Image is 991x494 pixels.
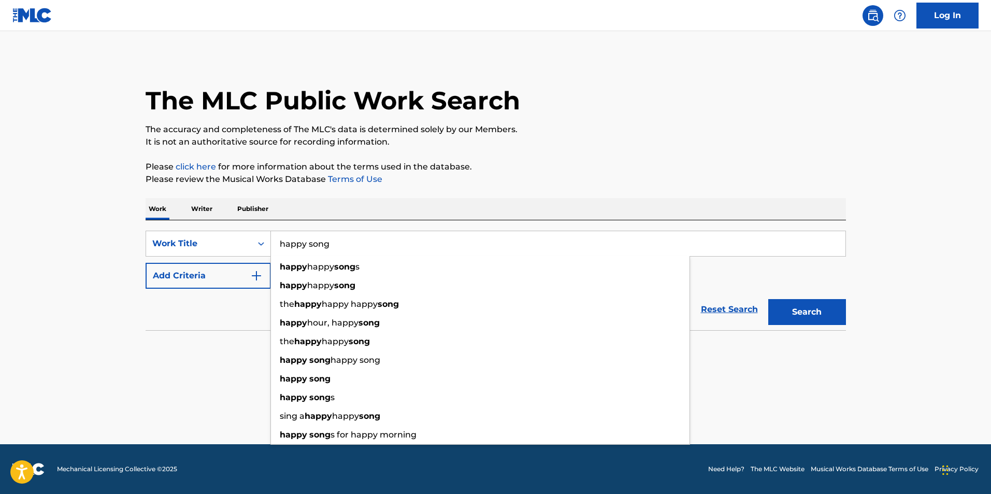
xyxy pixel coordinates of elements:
strong: song [334,280,355,290]
a: click here [176,162,216,172]
strong: song [358,318,380,328]
strong: happy [280,430,307,440]
img: search [867,9,879,22]
h1: The MLC Public Work Search [146,85,520,116]
span: s [355,262,360,272]
p: Please for more information about the terms used in the database. [146,161,846,173]
strong: happy [280,262,307,272]
span: s for happy morning [331,430,416,440]
strong: happy [294,299,322,309]
a: Privacy Policy [935,464,979,474]
strong: song [309,355,331,365]
div: Help [889,5,910,26]
iframe: Chat Widget [939,444,991,494]
img: 9d2ae6d4665cec9f34b9.svg [250,270,263,282]
form: Search Form [146,231,846,330]
span: Mechanical Licensing Collective © 2025 [57,464,177,474]
strong: happy [280,318,307,328]
strong: song [378,299,399,309]
span: happy [307,262,334,272]
p: Publisher [234,198,271,220]
span: happy song [331,355,380,365]
p: Writer [188,198,216,220]
p: Work [146,198,169,220]
p: The accuracy and completeness of The MLC's data is determined solely by our Members. [146,123,846,136]
button: Add Criteria [146,263,271,289]
span: s [331,392,335,402]
strong: happy [294,336,322,346]
strong: happy [280,355,307,365]
span: happy happy [322,299,378,309]
strong: happy [280,392,307,402]
div: Drag [942,455,949,486]
a: Log In [916,3,979,29]
a: The MLC Website [751,464,805,474]
span: the [280,336,294,346]
span: the [280,299,294,309]
span: sing a [280,411,305,421]
span: happy [322,336,349,346]
strong: song [359,411,380,421]
a: Need Help? [708,464,744,474]
strong: song [309,374,331,384]
a: Terms of Use [326,174,382,184]
strong: song [334,262,355,272]
span: happy [332,411,359,421]
img: help [894,9,906,22]
strong: happy [280,280,307,290]
img: logo [12,463,45,475]
strong: happy [280,374,307,384]
span: hour, happy [307,318,358,328]
a: Musical Works Database Terms of Use [811,464,928,474]
a: Reset Search [696,298,763,321]
strong: song [349,336,370,346]
p: It is not an authoritative source for recording information. [146,136,846,148]
div: Work Title [152,237,246,250]
strong: song [309,392,331,402]
strong: song [309,430,331,440]
span: happy [307,280,334,290]
strong: happy [305,411,332,421]
button: Search [768,299,846,325]
img: MLC Logo [12,8,52,23]
p: Please review the Musical Works Database [146,173,846,186]
a: Public Search [863,5,883,26]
